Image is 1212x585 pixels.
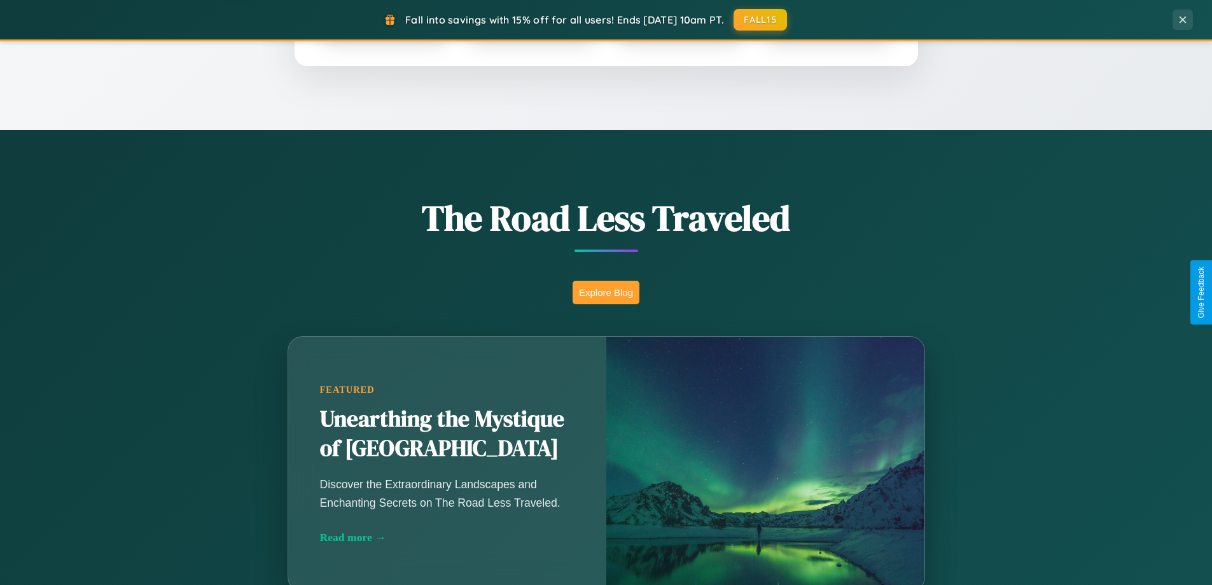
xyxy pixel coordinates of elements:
div: Read more → [320,531,575,544]
button: Explore Blog [573,281,639,304]
p: Discover the Extraordinary Landscapes and Enchanting Secrets on The Road Less Traveled. [320,476,575,511]
div: Give Feedback [1197,267,1206,318]
h2: Unearthing the Mystique of [GEOGRAPHIC_DATA] [320,405,575,463]
div: Featured [320,384,575,395]
span: Fall into savings with 15% off for all users! Ends [DATE] 10am PT. [405,13,724,26]
h1: The Road Less Traveled [225,194,988,243]
button: FALL15 [734,9,787,31]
